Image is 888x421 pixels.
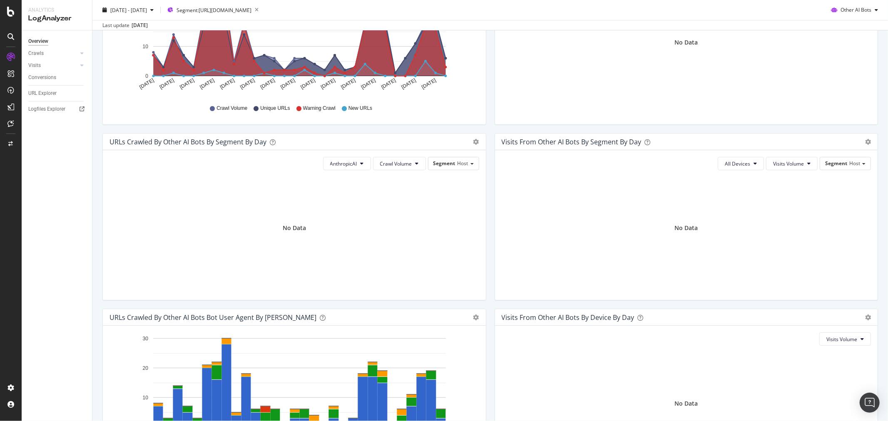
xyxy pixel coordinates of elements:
[865,315,871,320] div: gear
[725,160,750,167] span: All Devices
[865,139,871,145] div: gear
[849,160,860,167] span: Host
[164,3,262,17] button: Segment:[URL][DOMAIN_NAME]
[819,332,871,346] button: Visits Volume
[433,160,455,167] span: Segment
[110,6,147,13] span: [DATE] - [DATE]
[283,224,306,232] div: No Data
[179,77,195,90] text: [DATE]
[28,73,56,82] div: Conversions
[825,160,847,167] span: Segment
[400,77,417,90] text: [DATE]
[177,6,251,13] span: Segment: [URL][DOMAIN_NAME]
[473,315,479,320] div: gear
[320,77,336,90] text: [DATE]
[259,77,276,90] text: [DATE]
[219,77,236,90] text: [DATE]
[420,77,437,90] text: [DATE]
[28,49,44,58] div: Crawls
[132,22,148,29] div: [DATE]
[674,224,698,232] div: No Data
[458,160,468,167] span: Host
[28,61,41,70] div: Visits
[28,105,65,114] div: Logfiles Explorer
[323,157,371,170] button: AnthropicAI
[300,77,316,90] text: [DATE]
[143,336,149,342] text: 30
[773,160,804,167] span: Visits Volume
[380,160,412,167] span: Crawl Volume
[138,77,155,90] text: [DATE]
[28,105,86,114] a: Logfiles Explorer
[674,38,698,47] div: No Data
[102,22,148,29] div: Last update
[143,44,149,50] text: 10
[348,105,372,112] span: New URLs
[239,77,256,90] text: [DATE]
[143,395,149,401] text: 10
[502,138,642,146] div: Visits from Other AI Bots By Segment By Day
[828,3,881,17] button: Other AI Bots
[860,393,880,413] div: Open Intercom Messenger
[473,139,479,145] div: gear
[330,160,357,167] span: AnthropicAI
[28,37,48,46] div: Overview
[502,313,634,322] div: Visits From Other AI Bots By Device By Day
[28,37,86,46] a: Overview
[216,105,247,112] span: Crawl Volume
[373,157,426,170] button: Crawl Volume
[380,77,397,90] text: [DATE]
[28,89,86,98] a: URL Explorer
[674,399,698,408] div: No Data
[199,77,216,90] text: [DATE]
[28,89,57,98] div: URL Explorer
[28,14,85,23] div: LogAnalyzer
[718,157,764,170] button: All Devices
[159,77,175,90] text: [DATE]
[28,73,86,82] a: Conversions
[143,365,149,371] text: 20
[303,105,336,112] span: Warning Crawl
[260,105,290,112] span: Unique URLs
[145,73,148,79] text: 0
[279,77,296,90] text: [DATE]
[109,313,316,322] div: URLs Crawled by Other AI Bots bot User Agent By [PERSON_NAME]
[28,61,78,70] a: Visits
[99,3,157,17] button: [DATE] - [DATE]
[766,157,818,170] button: Visits Volume
[109,138,266,146] div: URLs Crawled by Other AI Bots By Segment By Day
[841,6,871,13] span: Other AI Bots
[340,77,357,90] text: [DATE]
[826,336,857,343] span: Visits Volume
[28,49,78,58] a: Crawls
[28,7,85,14] div: Analytics
[360,77,377,90] text: [DATE]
